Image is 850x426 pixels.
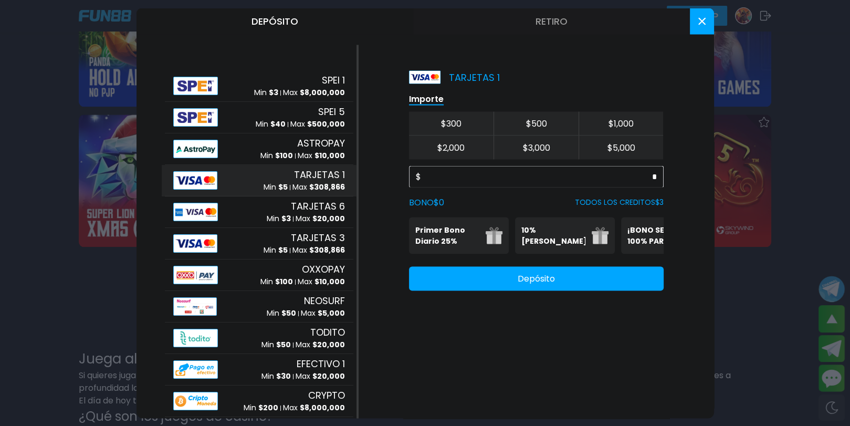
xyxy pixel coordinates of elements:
button: AlipayNEOSURFMin $50Max $5,000 [162,290,356,322]
span: $ 5 [278,245,288,255]
p: TARJETAS 1 [409,70,500,84]
span: $ 100 [275,276,293,287]
button: Depósito [137,8,413,34]
span: $ 500,000 [307,119,345,129]
button: ¡BONO SEMANAL 100% PARA DEPORTES! [621,217,721,254]
img: Alipay [173,391,218,410]
button: AlipayTARJETAS 3Min $5Max $308,866 [162,227,356,259]
span: $ 5,000 [318,308,345,318]
img: Alipay [173,360,218,378]
span: $ 10,000 [314,150,345,161]
span: TARJETAS 6 [291,199,345,213]
p: Max [296,339,345,350]
p: Max [292,245,345,256]
p: Max [301,308,345,319]
span: $ 20,000 [312,213,345,224]
span: $ 5 [278,182,288,192]
span: SPEI 1 [322,73,345,87]
span: ASTROPAY [297,136,345,150]
button: Primer Bono Diario 25% [409,217,509,254]
p: TODOS LOS CREDITOS $ 3 [575,197,664,208]
p: 10% [PERSON_NAME] [521,224,585,246]
span: OXXOPAY [302,262,345,276]
p: Min [267,213,291,224]
span: $ 8,000,000 [300,402,345,413]
button: $3,000 [494,136,579,159]
img: Alipay [173,108,218,126]
img: Alipay [173,328,218,347]
button: AlipayCRYPTOMin $200Max $8,000,000 [162,385,356,417]
span: $ [416,170,421,183]
button: AlipayOXXOPAYMin $100Max $10,000 [162,259,356,290]
p: Primer Bono Diario 25% [415,224,479,246]
span: TARJETAS 1 [294,168,345,182]
img: Alipay [173,139,218,158]
span: $ 50 [281,308,296,318]
label: BONO $ 0 [409,196,444,209]
p: Max [283,87,345,98]
span: $ 100 [275,150,293,161]
button: $500 [494,111,579,136]
span: $ 3 [269,87,278,98]
span: $ 30 [276,371,291,381]
p: Min [254,87,278,98]
p: Max [296,213,345,224]
p: Min [260,150,293,161]
p: Max [298,276,345,287]
button: $300 [409,111,494,136]
p: Min [261,339,291,350]
p: Min [260,276,293,287]
button: $1,000 [579,111,664,136]
img: Alipay [173,297,217,315]
p: Max [298,150,345,161]
p: Min [264,182,288,193]
button: AlipaySPEI 1Min $3Max $8,000,000 [162,70,356,101]
span: NEOSURF [304,294,345,308]
p: Max [296,371,345,382]
span: $ 20,000 [312,339,345,350]
p: Min [267,308,296,319]
img: gift [592,227,608,244]
p: Min [244,402,278,413]
button: AlipayTARJETAS 1Min $5Max $308,866 [162,164,356,196]
span: EFECTIVO 1 [297,357,345,371]
img: Alipay [173,202,218,221]
span: $ 8,000,000 [300,87,345,98]
p: Min [264,245,288,256]
span: $ 3 [281,213,291,224]
span: TARJETAS 3 [291,231,345,245]
img: Alipay [173,265,218,284]
img: Platform Logo [409,70,440,84]
span: $ 10,000 [314,276,345,287]
span: CRYPTO [308,388,345,402]
button: AlipayEFECTIVO 1Min $30Max $20,000 [162,354,356,385]
button: Depósito [409,266,664,290]
button: $5,000 [579,136,664,159]
button: 10% [PERSON_NAME] [515,217,615,254]
p: Min [261,371,291,382]
span: $ 308,866 [309,182,345,192]
span: $ 308,866 [309,245,345,255]
p: Importe [409,93,444,105]
button: $2,000 [409,136,494,159]
button: Retiro [413,8,690,34]
img: gift [486,227,502,244]
p: ¡BONO SEMANAL 100% PARA DEPORTES! [627,224,691,246]
p: Max [292,182,345,193]
img: Alipay [173,171,217,189]
span: $ 40 [270,119,286,129]
button: AlipaySPEI 5Min $40Max $500,000 [162,101,356,133]
span: $ 200 [258,402,278,413]
p: Max [290,119,345,130]
button: AlipayTARJETAS 6Min $3Max $20,000 [162,196,356,227]
img: Alipay [173,76,218,95]
button: AlipayTODITOMin $50Max $20,000 [162,322,356,354]
p: Min [256,119,286,130]
span: $ 50 [276,339,291,350]
span: TODITO [310,325,345,339]
span: $ 20,000 [312,371,345,381]
button: AlipayASTROPAYMin $100Max $10,000 [162,133,356,164]
p: Max [283,402,345,413]
img: Alipay [173,234,217,252]
span: SPEI 5 [318,105,345,119]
